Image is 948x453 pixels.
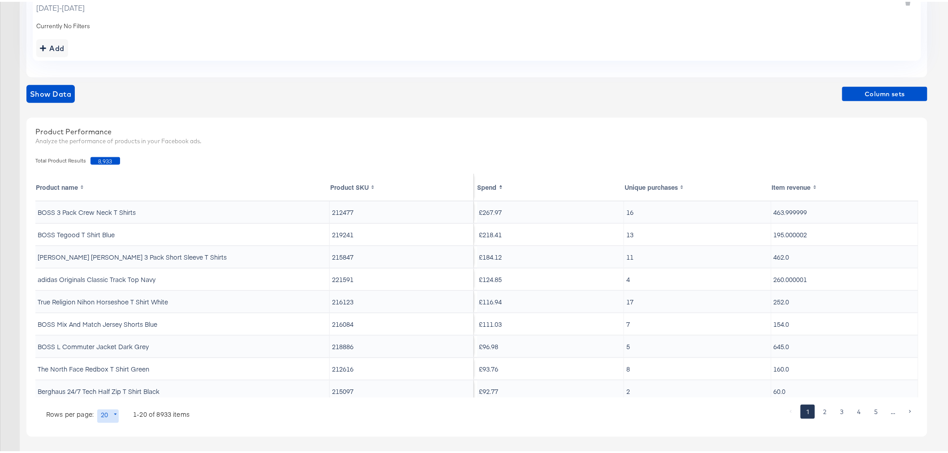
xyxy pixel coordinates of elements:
[842,85,927,99] button: Column sets
[35,334,330,355] td: BOSS L Commuter Jacket Dark Grey
[624,312,771,333] td: 7
[330,244,474,266] td: 215847
[771,289,919,311] td: 252.0
[35,356,330,378] td: The North Face Redbox T Shirt Green
[624,334,771,355] td: 5
[330,289,474,311] td: 216123
[903,403,917,417] button: Go to next page
[477,379,625,400] td: £92.77
[35,172,330,199] th: Toggle SortBy
[624,356,771,378] td: 8
[771,200,919,221] td: 463.999999
[26,83,75,101] button: showdata
[35,289,330,311] td: True Religion Nihon Horseshoe T Shirt White
[624,222,771,244] td: 13
[46,408,94,417] p: Rows per page:
[852,403,866,417] button: Go to page 4
[869,403,883,417] button: Go to page 5
[477,312,625,333] td: £111.03
[36,38,68,56] button: addbutton
[477,222,625,244] td: £218.41
[771,312,919,333] td: 154.0
[801,403,815,417] button: page 1
[624,172,771,199] th: Toggle SortBy
[30,86,71,98] span: Show Data
[40,40,65,53] div: Add
[771,334,919,355] td: 645.0
[35,244,330,266] td: [PERSON_NAME] [PERSON_NAME] 3 Pack Short Sleeve T Shirts
[330,356,474,378] td: 212616
[477,267,625,288] td: £124.85
[35,155,90,163] span: Total Product Results
[35,379,330,400] td: Berghaus 24/7 Tech Half Zip T Shirt Black
[818,403,832,417] button: Go to page 2
[330,172,474,199] th: Toggle SortBy
[330,200,474,221] td: 212477
[477,172,625,199] th: Toggle SortBy
[624,267,771,288] td: 4
[771,172,919,199] th: Toggle SortBy
[330,334,474,355] td: 218886
[624,244,771,266] td: 11
[782,403,918,417] nav: pagination navigation
[771,222,919,244] td: 195.000002
[133,408,190,417] p: 1-20 of 8933 items
[624,200,771,221] td: 16
[97,408,119,421] div: 20
[36,20,918,29] div: Currently No Filters
[35,267,330,288] td: adidas Originals Classic Track Top Navy
[330,312,474,333] td: 216084
[835,403,849,417] button: Go to page 3
[477,356,625,378] td: £93.76
[35,200,330,221] td: BOSS 3 Pack Crew Neck T Shirts
[477,200,625,221] td: £267.97
[330,222,474,244] td: 219241
[477,244,625,266] td: £184.12
[624,379,771,400] td: 2
[771,379,919,400] td: 60.0
[846,87,924,98] span: Column sets
[771,244,919,266] td: 462.0
[477,334,625,355] td: £96.98
[477,289,625,311] td: £116.94
[330,379,474,400] td: 215097
[35,222,330,244] td: BOSS Tegood T Shirt Blue
[771,267,919,288] td: 260.000001
[35,125,918,135] div: Product Performance
[90,155,120,163] span: 8,933
[330,267,474,288] td: 221591
[35,135,918,144] div: Analyze the performance of products in your Facebook ads.
[36,1,85,11] span: [DATE] - [DATE]
[771,356,919,378] td: 160.0
[35,312,330,333] td: BOSS Mix And Match Jersey Shorts Blue
[624,289,771,311] td: 17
